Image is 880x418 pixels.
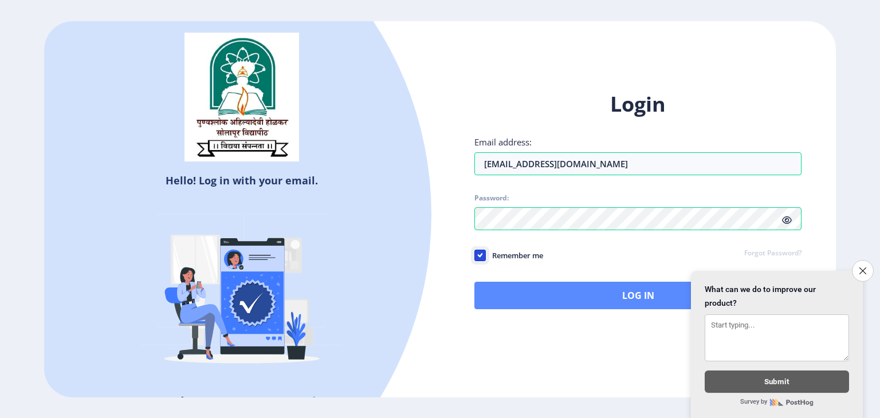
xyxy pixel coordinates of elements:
a: Register [289,393,341,410]
h5: Don't have an account? [53,392,431,411]
img: sulogo.png [184,33,299,162]
label: Email address: [474,136,532,148]
button: Log In [474,282,802,309]
span: Remember me [486,249,543,262]
a: Forgot Password? [744,249,802,259]
img: Verified-rafiki.svg [142,192,342,392]
label: Password: [474,194,509,203]
h1: Login [474,90,802,118]
input: Email address [474,152,802,175]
